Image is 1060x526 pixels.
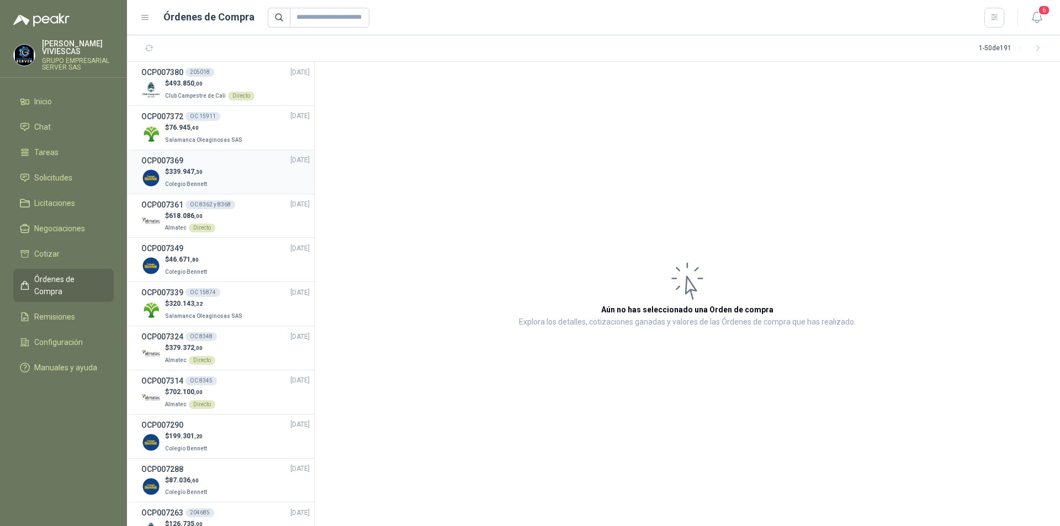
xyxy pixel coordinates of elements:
div: OC 15911 [185,112,220,121]
span: Solicitudes [34,172,72,184]
div: Directo [228,92,255,100]
span: 379.372 [169,344,203,352]
h3: OCP007361 [141,199,183,211]
span: ,20 [194,433,203,439]
span: [DATE] [290,375,310,386]
h3: OCP007349 [141,242,183,254]
span: 199.301 [169,432,203,440]
span: [DATE] [290,332,310,342]
span: 87.036 [169,476,199,484]
span: Colegio Bennett [165,181,207,187]
a: Cotizar [13,243,114,264]
img: Company Logo [141,256,161,275]
span: ,00 [194,213,203,219]
span: ,00 [194,389,203,395]
a: OCP007339OC 15874[DATE] Company Logo$320.143,32Salamanca Oleaginosas SAS [141,286,310,321]
div: OC 8362 y 8368 [185,200,235,209]
img: Company Logo [141,300,161,320]
a: Tareas [13,142,114,163]
a: OCP007290[DATE] Company Logo$199.301,20Colegio Bennett [141,419,310,454]
a: Órdenes de Compra [13,269,114,302]
span: Remisiones [34,311,75,323]
span: ,00 [194,345,203,351]
p: $ [165,387,215,397]
span: 493.850 [169,79,203,87]
h3: OCP007263 [141,507,183,519]
span: Órdenes de Compra [34,273,103,297]
img: Company Logo [141,212,161,231]
img: Company Logo [141,80,161,99]
img: Company Logo [14,45,35,66]
a: OCP007324OC 8348[DATE] Company Logo$379.372,00AlmatecDirecto [141,331,310,365]
span: Salamanca Oleaginosas SAS [165,137,242,143]
img: Company Logo [141,477,161,496]
h3: OCP007314 [141,375,183,387]
span: [DATE] [290,288,310,298]
a: Configuración [13,332,114,353]
span: Tareas [34,146,59,158]
h3: OCP007380 [141,66,183,78]
h3: OCP007288 [141,463,183,475]
h3: OCP007290 [141,419,183,431]
span: Inicio [34,95,52,108]
p: $ [165,431,209,442]
p: Explora los detalles, cotizaciones ganadas y valores de las Órdenes de compra que has realizado. [519,316,856,329]
div: OC 15874 [185,288,220,297]
p: [PERSON_NAME] VIVIESCAS [42,40,114,55]
h1: Órdenes de Compra [163,9,255,25]
a: Licitaciones [13,193,114,214]
span: 320.143 [169,300,203,307]
span: [DATE] [290,508,310,518]
div: 205018 [185,68,214,77]
a: OCP007372OC 15911[DATE] Company Logo$76.945,40Salamanca Oleaginosas SAS [141,110,310,145]
span: 618.086 [169,212,203,220]
img: Company Logo [141,168,161,188]
span: Licitaciones [34,197,75,209]
p: $ [165,343,215,353]
a: Manuales y ayuda [13,357,114,378]
span: 46.671 [169,256,199,263]
span: [DATE] [290,464,310,474]
p: $ [165,254,209,265]
span: 6 [1038,5,1050,15]
p: $ [165,475,209,486]
img: Company Logo [141,124,161,144]
span: Colegio Bennett [165,489,207,495]
a: OCP007380205018[DATE] Company Logo$493.850,00Club Campestre de CaliDirecto [141,66,310,101]
h3: OCP007339 [141,286,183,299]
span: Colegio Bennett [165,269,207,275]
a: OCP007288[DATE] Company Logo$87.036,60Colegio Bennett [141,463,310,498]
h3: OCP007372 [141,110,183,123]
button: 6 [1027,8,1047,28]
h3: OCP007324 [141,331,183,343]
span: Chat [34,121,51,133]
span: [DATE] [290,155,310,166]
span: ,30 [194,169,203,175]
div: OC 8345 [185,376,217,385]
span: Salamanca Oleaginosas SAS [165,313,242,319]
div: OC 8348 [185,332,217,341]
div: Directo [189,356,215,365]
img: Company Logo [141,389,161,408]
a: Solicitudes [13,167,114,188]
span: ,32 [194,301,203,307]
p: $ [165,299,245,309]
span: ,00 [194,81,203,87]
h3: Aún no has seleccionado una Orden de compra [601,304,773,316]
p: $ [165,78,255,89]
div: 204685 [185,508,214,517]
a: OCP007361OC 8362 y 8368[DATE] Company Logo$618.086,00AlmatecDirecto [141,199,310,233]
span: ,80 [190,257,199,263]
a: Inicio [13,91,114,112]
span: [DATE] [290,243,310,254]
a: OCP007369[DATE] Company Logo$339.947,30Colegio Bennett [141,155,310,189]
a: Chat [13,116,114,137]
span: [DATE] [290,199,310,210]
span: Negociaciones [34,222,85,235]
h3: OCP007369 [141,155,183,167]
span: Club Campestre de Cali [165,93,226,99]
a: OCP007349[DATE] Company Logo$46.671,80Colegio Bennett [141,242,310,277]
span: 339.947 [169,168,203,176]
span: Almatec [165,401,187,407]
img: Company Logo [141,344,161,364]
